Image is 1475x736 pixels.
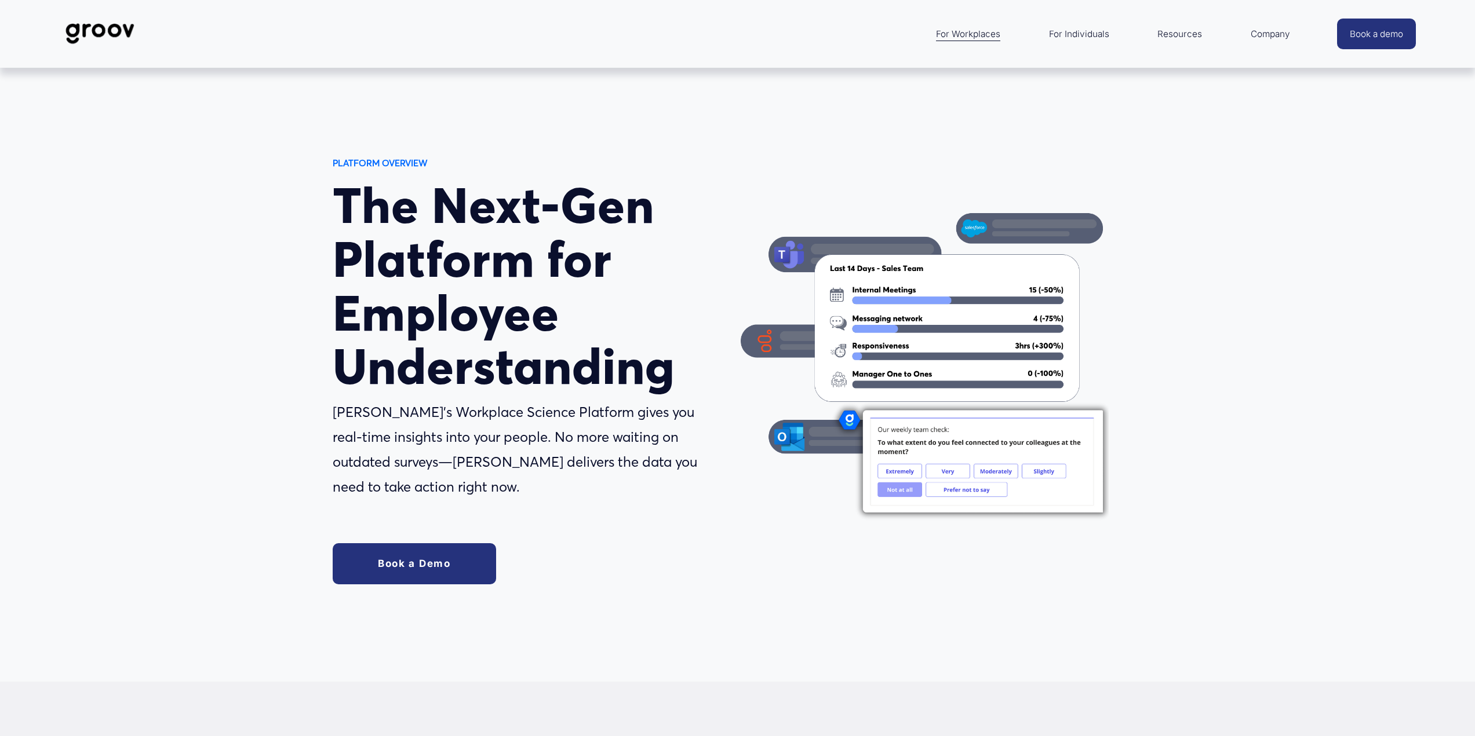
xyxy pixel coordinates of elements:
a: For Individuals [1043,20,1115,48]
a: Book a demo [1337,19,1416,49]
strong: PLATFORM OVERVIEW [333,158,428,169]
p: [PERSON_NAME]’s Workplace Science Platform gives you real-time insights into your people. No more... [333,400,701,499]
span: For Workplaces [936,26,1000,42]
h1: The Next-Gen Platform for Employee Understanding [333,179,734,394]
a: folder dropdown [1245,20,1296,48]
span: Resources [1157,26,1202,42]
img: Groov | Workplace Science Platform | Unlock Performance | Drive Results [59,14,141,53]
a: Book a Demo [333,543,497,584]
a: folder dropdown [930,20,1006,48]
span: Company [1251,26,1290,42]
a: folder dropdown [1152,20,1208,48]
